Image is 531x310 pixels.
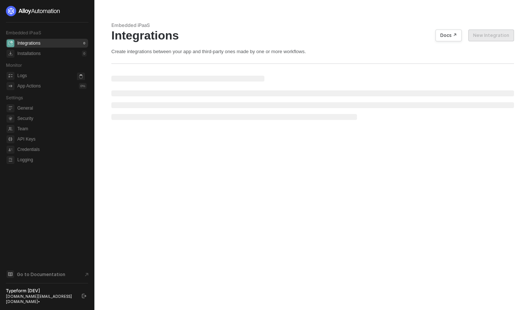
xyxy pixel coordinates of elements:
[6,30,41,35] span: Embedded iPaaS
[7,125,14,133] span: team
[7,135,14,143] span: api-key
[17,73,27,79] div: Logs
[435,30,462,41] button: Docs ↗
[7,271,14,278] span: documentation
[17,51,41,57] div: Installations
[17,155,87,164] span: Logging
[17,104,87,113] span: General
[79,83,87,89] div: 0 %
[6,95,23,100] span: Settings
[7,39,14,47] span: integrations
[17,114,87,123] span: Security
[82,40,87,46] div: 0
[111,48,514,55] div: Create integrations between your app and third-party ones made by one or more workflows.
[7,115,14,123] span: security
[111,22,514,28] div: Embedded iPaaS
[7,82,14,90] span: icon-app-actions
[468,30,514,41] button: New Integration
[440,32,457,38] div: Docs ↗
[83,271,90,278] span: document-arrow
[6,62,22,68] span: Monitor
[7,156,14,164] span: logging
[17,83,41,89] div: App Actions
[17,40,41,46] div: Integrations
[17,135,87,144] span: API Keys
[7,146,14,154] span: credentials
[6,294,75,304] div: [DOMAIN_NAME][EMAIL_ADDRESS][DOMAIN_NAME] •
[82,51,87,56] div: 0
[17,145,87,154] span: Credentials
[82,294,86,298] span: logout
[17,271,65,278] span: Go to Documentation
[17,124,87,133] span: Team
[77,73,85,80] span: icon-loader
[6,288,75,294] div: Typeform [DEV]
[7,104,14,112] span: general
[6,6,60,16] img: logo
[7,50,14,58] span: installations
[111,28,514,42] div: Integrations
[6,270,88,279] a: Knowledge Base
[6,6,88,16] a: logo
[7,72,14,80] span: icon-logs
